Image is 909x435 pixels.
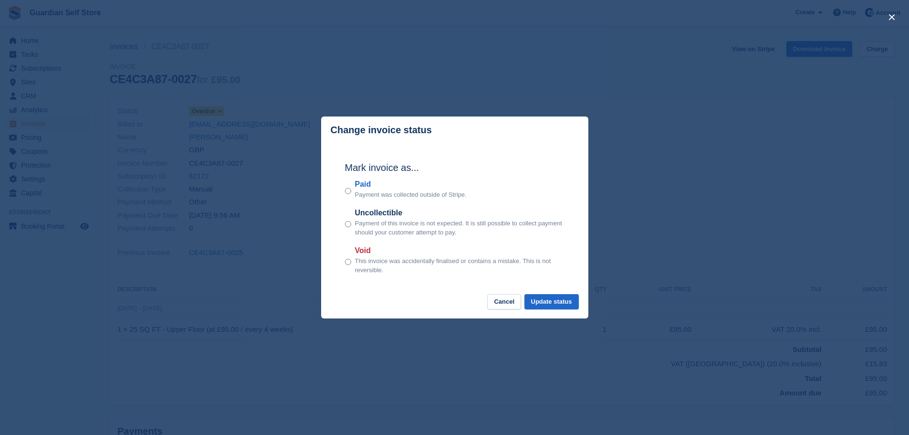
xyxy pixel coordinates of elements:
h2: Mark invoice as... [345,160,564,175]
button: Cancel [487,294,521,310]
label: Void [355,245,564,256]
p: Payment was collected outside of Stripe. [355,190,467,200]
label: Paid [355,179,467,190]
button: close [884,10,899,25]
p: Change invoice status [331,125,432,136]
button: Update status [524,294,579,310]
label: Uncollectible [355,207,564,219]
p: This invoice was accidentally finalised or contains a mistake. This is not reversible. [355,256,564,275]
p: Payment of this invoice is not expected. It is still possible to collect payment should your cust... [355,219,564,237]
